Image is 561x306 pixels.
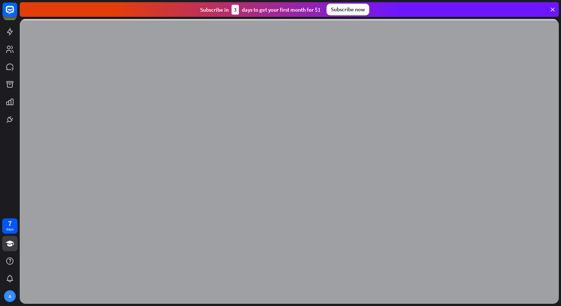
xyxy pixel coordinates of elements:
[200,5,321,15] div: Subscribe in days to get your first month for $1
[8,220,12,227] div: 7
[2,218,18,234] a: 7 days
[6,227,14,232] div: days
[4,290,16,302] div: A
[327,4,369,15] div: Subscribe now
[232,5,239,15] div: 3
